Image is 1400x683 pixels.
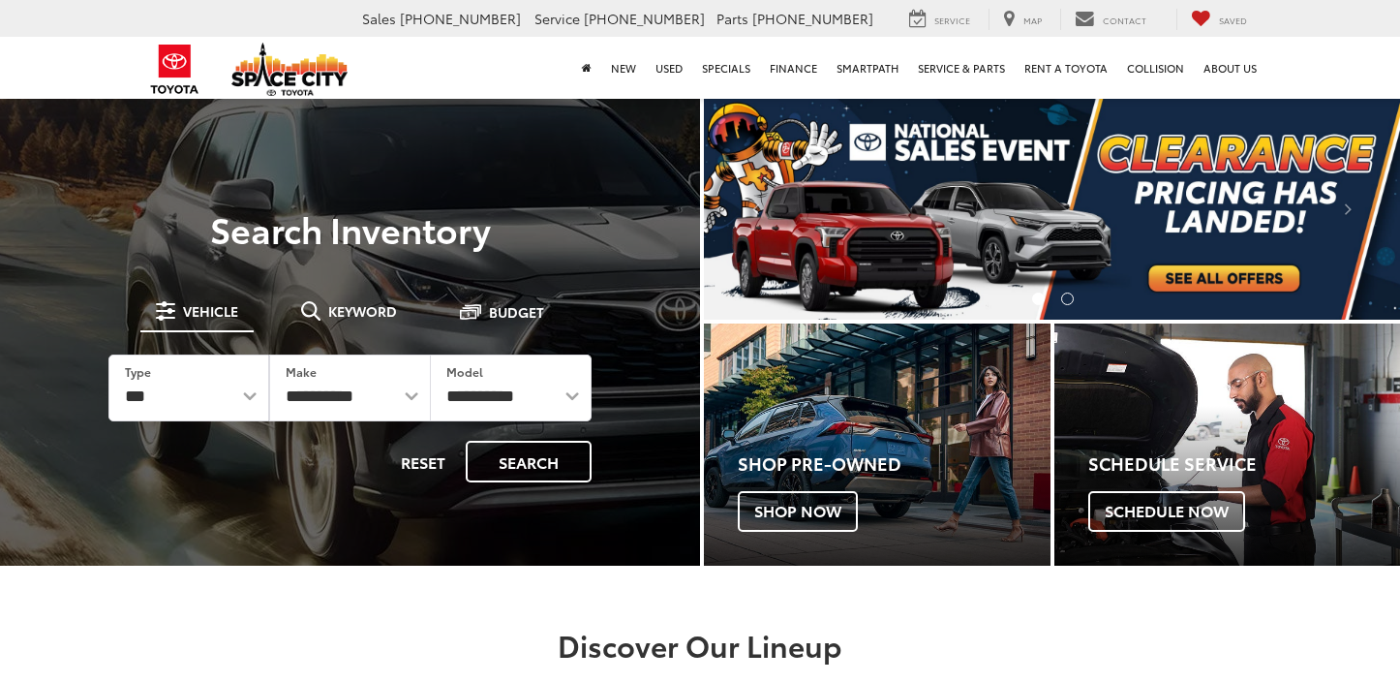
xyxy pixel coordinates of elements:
label: Model [446,363,483,380]
span: [PHONE_NUMBER] [584,9,705,28]
a: Contact [1060,9,1161,30]
img: Toyota [138,38,211,101]
a: Used [646,37,692,99]
span: Saved [1219,14,1247,26]
span: Budget [489,305,544,319]
span: Shop Now [738,491,858,532]
span: [PHONE_NUMBER] [752,9,873,28]
div: Toyota [704,324,1050,566]
a: Specials [692,37,760,99]
li: Go to slide number 1. [1032,293,1045,305]
span: Map [1023,14,1042,26]
a: Shop Pre-Owned Shop Now [704,324,1050,566]
h2: Discover Our Lineup [17,629,1383,661]
h4: Shop Pre-Owned [738,454,1050,474]
button: Search [466,441,592,482]
button: Click to view next picture. [1295,136,1400,281]
label: Make [286,363,317,380]
span: Sales [362,9,396,28]
span: Parts [716,9,748,28]
span: Service [934,14,970,26]
img: Clearance Pricing Has Landed [704,97,1400,320]
span: [PHONE_NUMBER] [400,9,521,28]
button: Click to view previous picture. [704,136,808,281]
a: Service & Parts [908,37,1015,99]
img: Space City Toyota [231,43,348,96]
h3: Search Inventory [81,209,619,248]
a: About Us [1194,37,1266,99]
label: Type [125,363,151,380]
section: Carousel section with vehicle pictures - may contain disclaimers. [704,97,1400,320]
a: Home [572,37,601,99]
span: Service [534,9,580,28]
a: SmartPath [827,37,908,99]
a: My Saved Vehicles [1176,9,1262,30]
a: New [601,37,646,99]
a: Rent a Toyota [1015,37,1117,99]
a: Map [989,9,1056,30]
a: Finance [760,37,827,99]
a: Service [895,9,985,30]
span: Vehicle [183,304,238,318]
button: Reset [384,441,462,482]
a: Collision [1117,37,1194,99]
span: Contact [1103,14,1146,26]
li: Go to slide number 2. [1061,293,1074,305]
span: Keyword [328,304,397,318]
div: carousel slide number 1 of 2 [704,97,1400,320]
span: Schedule Now [1088,491,1245,532]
